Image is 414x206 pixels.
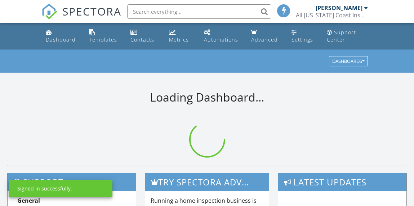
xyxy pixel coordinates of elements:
[43,26,80,47] a: Dashboard
[201,26,242,47] a: Automations (Basic)
[316,4,362,12] div: [PERSON_NAME]
[89,36,117,43] div: Templates
[251,36,278,43] div: Advanced
[169,36,189,43] div: Metrics
[289,26,318,47] a: Settings
[248,26,282,47] a: Advanced
[145,173,269,191] h3: Try spectora advanced [DATE]
[204,36,238,43] div: Automations
[17,197,40,205] strong: General
[130,36,154,43] div: Contacts
[46,36,76,43] div: Dashboard
[332,59,365,64] div: Dashboards
[41,4,57,20] img: The Best Home Inspection Software - Spectora
[327,29,356,43] div: Support Center
[291,36,313,43] div: Settings
[17,185,72,192] div: Signed in successfully.
[41,10,121,25] a: SPECTORA
[329,56,368,66] button: Dashboards
[166,26,195,47] a: Metrics
[8,173,136,191] h3: Support
[296,12,368,19] div: All Florida Coast Inspection, LLC.
[278,173,406,191] h3: Latest Updates
[127,4,271,19] input: Search everything...
[324,26,371,47] a: Support Center
[62,4,121,19] span: SPECTORA
[86,26,122,47] a: Templates
[128,26,160,47] a: Contacts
